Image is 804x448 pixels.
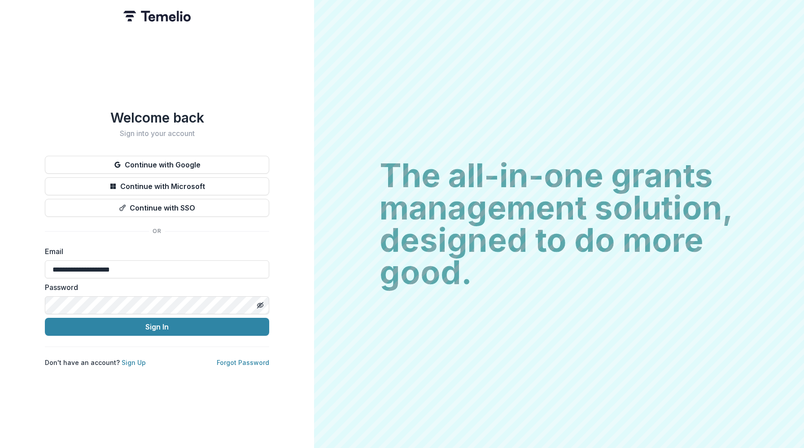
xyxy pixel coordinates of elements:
[45,358,146,367] p: Don't have an account?
[45,246,264,257] label: Email
[45,156,269,174] button: Continue with Google
[217,359,269,366] a: Forgot Password
[45,282,264,293] label: Password
[123,11,191,22] img: Temelio
[45,318,269,336] button: Sign In
[45,110,269,126] h1: Welcome back
[45,177,269,195] button: Continue with Microsoft
[122,359,146,366] a: Sign Up
[45,199,269,217] button: Continue with SSO
[253,298,267,312] button: Toggle password visibility
[45,129,269,138] h2: Sign into your account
